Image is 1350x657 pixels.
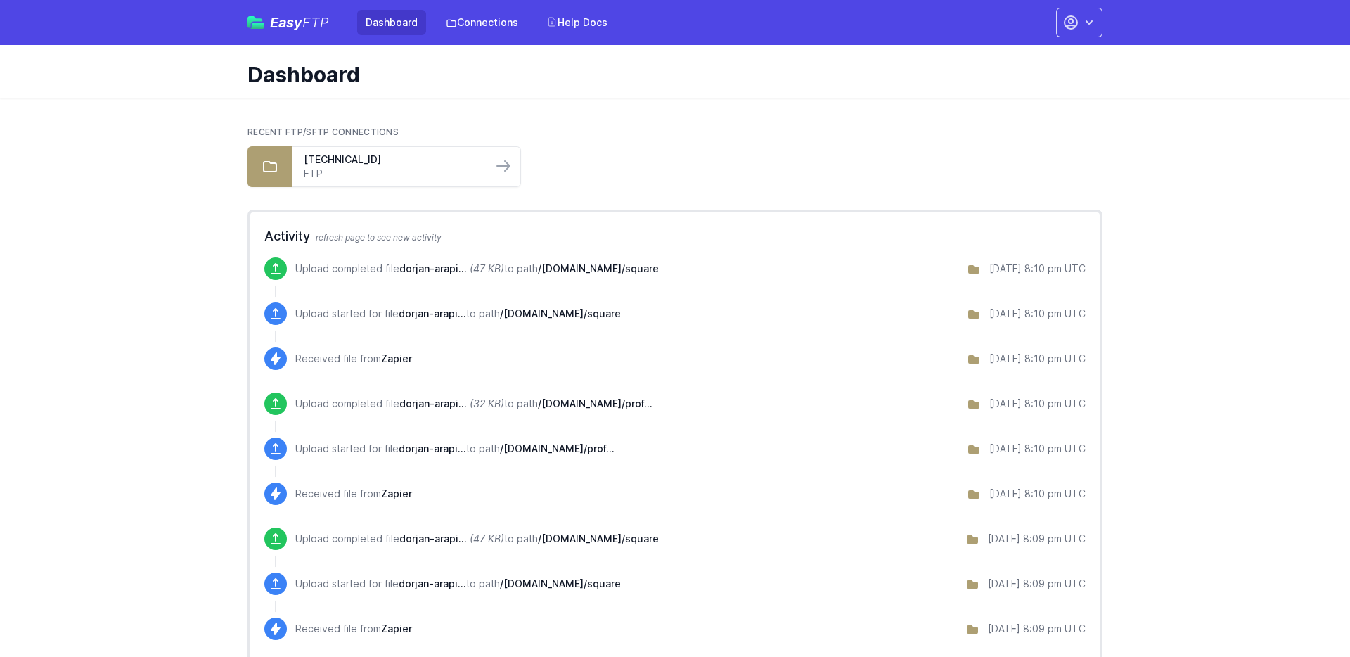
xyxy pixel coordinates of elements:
a: Help Docs [538,10,616,35]
div: [DATE] 8:09 pm UTC [988,577,1086,591]
span: dorjan-arapi.png [399,397,467,409]
a: Dashboard [357,10,426,35]
i: (32 KB) [470,397,504,409]
div: [DATE] 8:10 pm UTC [989,352,1086,366]
h2: Recent FTP/SFTP Connections [247,127,1102,138]
p: Upload completed file to path [295,532,659,546]
img: easyftp_logo.png [247,16,264,29]
p: Upload started for file to path [295,307,621,321]
p: Upload completed file to path [295,397,652,411]
span: FTP [302,14,329,31]
p: Received file from [295,352,412,366]
span: Zapier [381,623,412,634]
a: FTP [304,167,481,181]
p: Upload started for file to path [295,442,615,456]
i: (47 KB) [470,262,504,274]
span: dorjan-arapi.png [399,442,466,454]
span: Zapier [381,352,412,364]
div: [DATE] 8:10 pm UTC [989,262,1086,276]
div: [DATE] 8:09 pm UTC [988,532,1086,546]
p: Upload started for file to path [295,577,621,591]
p: Upload completed file to path [295,262,659,276]
a: [TECHNICAL_ID] [304,153,481,167]
span: /lower.cloud/square [538,532,659,544]
div: [DATE] 8:10 pm UTC [989,442,1086,456]
span: dorjan-arapi.jpg [399,307,466,319]
p: Received file from [295,622,412,636]
a: Connections [437,10,527,35]
i: (47 KB) [470,532,504,544]
span: dorjan-arapi.jpg [399,578,466,589]
span: refresh page to see new activity [316,232,442,243]
a: EasyFTP [247,15,329,30]
span: /lower.cloud/square [538,262,659,274]
span: dorjan-arapi.jpg [399,262,467,274]
h1: Dashboard [247,62,1091,87]
div: [DATE] 8:09 pm UTC [988,622,1086,636]
span: /lower.cloud/profile-pics [500,442,615,454]
div: [DATE] 8:10 pm UTC [989,307,1086,321]
div: [DATE] 8:10 pm UTC [989,397,1086,411]
span: Zapier [381,487,412,499]
h2: Activity [264,227,1086,246]
span: /lower.cloud/profile-pics [538,397,652,409]
span: /lower.cloud/square [500,578,621,589]
span: /lower.cloud/square [500,307,621,319]
span: Easy [270,15,329,30]
p: Received file from [295,487,412,501]
div: [DATE] 8:10 pm UTC [989,487,1086,501]
span: dorjan-arapi.jpg [399,532,467,544]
